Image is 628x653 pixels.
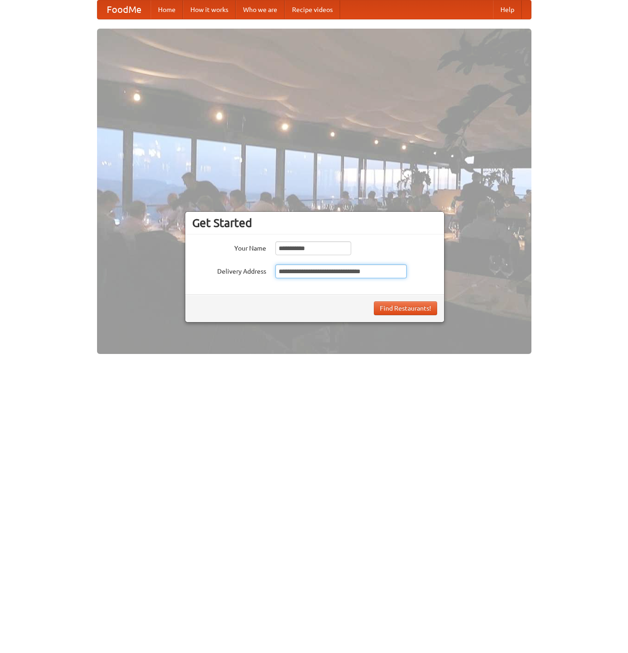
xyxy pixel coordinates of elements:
a: How it works [183,0,236,19]
h3: Get Started [192,216,437,230]
a: FoodMe [98,0,151,19]
button: Find Restaurants! [374,301,437,315]
label: Delivery Address [192,264,266,276]
a: Who we are [236,0,285,19]
a: Home [151,0,183,19]
a: Help [493,0,522,19]
a: Recipe videos [285,0,340,19]
label: Your Name [192,241,266,253]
